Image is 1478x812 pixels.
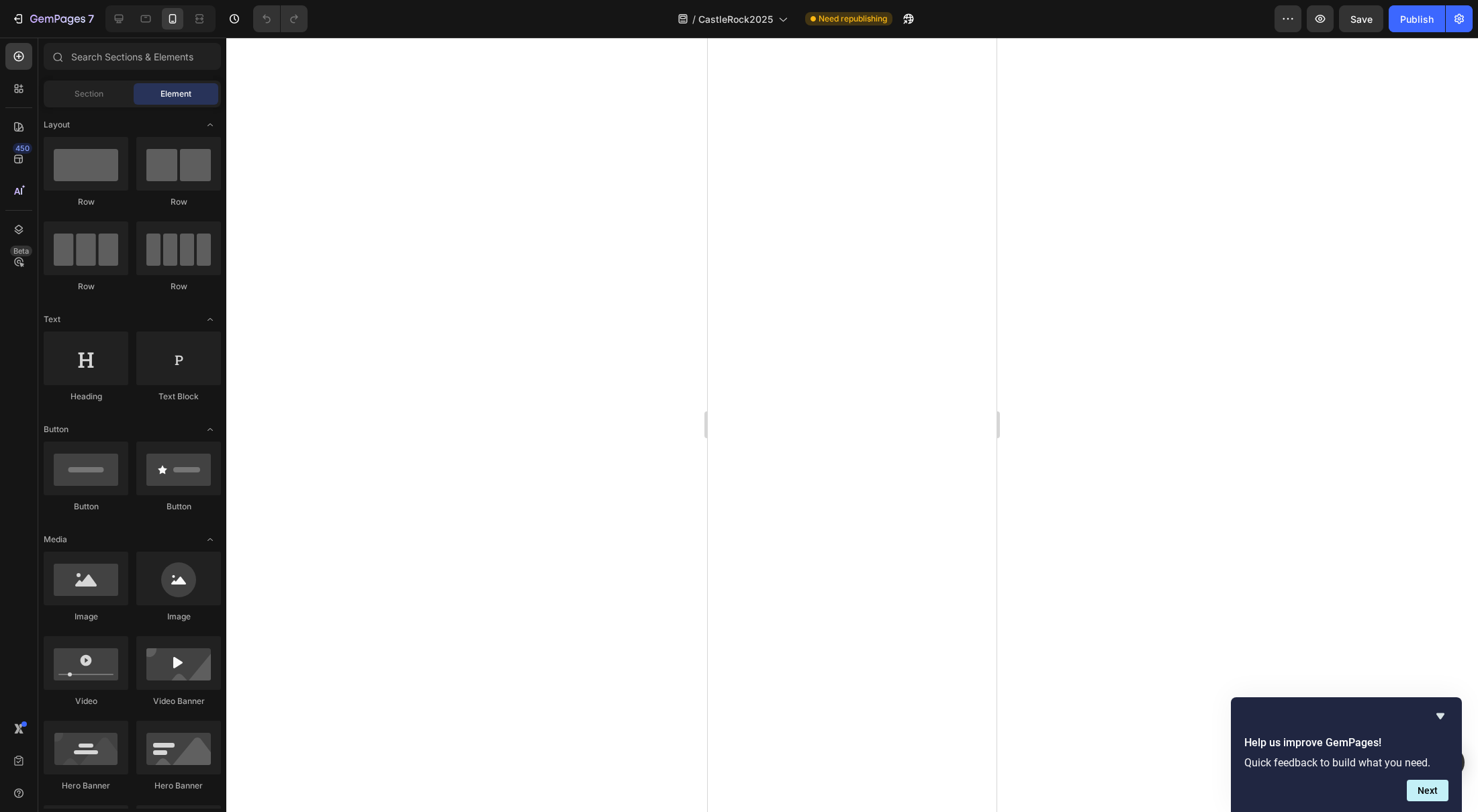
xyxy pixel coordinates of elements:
button: Publish [1389,5,1445,32]
span: Toggle open [199,114,221,136]
span: Layout [44,119,70,131]
div: Row [44,196,128,208]
div: Row [136,196,221,208]
div: Row [136,281,221,293]
span: Media [44,534,67,546]
h2: Help us improve GemPages! [1244,735,1448,751]
span: Save [1350,13,1373,25]
button: Hide survey [1432,708,1448,724]
div: Image [44,611,128,623]
div: Undo/Redo [253,5,308,32]
button: 7 [5,5,100,32]
input: Search Sections & Elements [44,43,221,70]
div: Text Block [136,391,221,403]
div: Button [136,501,221,513]
p: Quick feedback to build what you need. [1244,756,1448,769]
span: / [692,12,696,26]
span: Toggle open [199,419,221,440]
span: Section [75,88,103,100]
div: Publish [1400,12,1434,26]
span: Element [160,88,191,100]
span: Toggle open [199,309,221,330]
div: Hero Banner [44,780,128,792]
iframe: Design area [708,38,997,812]
span: Need republishing [819,13,887,25]
span: Toggle open [199,529,221,550]
div: Image [136,611,221,623]
div: 450 [13,143,32,154]
div: Video Banner [136,695,221,707]
p: 7 [88,11,94,27]
button: Save [1339,5,1383,32]
span: Text [44,313,60,325]
div: Help us improve GemPages! [1244,708,1448,801]
div: Row [44,281,128,293]
div: Video [44,695,128,707]
div: Beta [10,246,32,256]
button: Next question [1407,780,1448,801]
span: Button [44,423,68,436]
span: CastleRock2025 [698,12,773,26]
div: Hero Banner [136,780,221,792]
div: Button [44,501,128,513]
div: Heading [44,391,128,403]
